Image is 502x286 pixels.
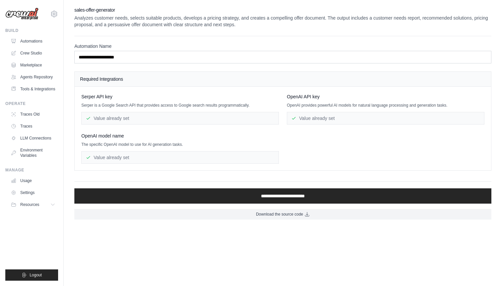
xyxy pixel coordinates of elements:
[80,76,486,82] h4: Required Integrations
[8,84,58,94] a: Tools & Integrations
[74,43,491,49] label: Automation Name
[8,199,58,210] button: Resources
[5,8,39,20] img: Logo
[5,269,58,281] button: Logout
[81,142,279,147] p: The specific OpenAI model to use for AI generation tasks.
[81,112,279,125] div: Value already set
[81,151,279,164] div: Value already set
[8,36,58,47] a: Automations
[287,112,484,125] div: Value already set
[287,103,484,108] p: OpenAI provides powerful AI models for natural language processing and generation tasks.
[30,272,42,278] span: Logout
[81,93,112,100] span: Serper API key
[81,133,124,139] span: OpenAI model name
[8,133,58,143] a: LLM Connections
[256,212,303,217] span: Download the source code
[5,101,58,106] div: Operate
[8,121,58,132] a: Traces
[8,145,58,161] a: Environment Variables
[74,15,491,28] p: Analyzes customer needs, selects suitable products, develops a pricing strategy, and creates a co...
[5,167,58,173] div: Manage
[8,187,58,198] a: Settings
[5,28,58,33] div: Build
[81,103,279,108] p: Serper is a Google Search API that provides access to Google search results programmatically.
[8,72,58,82] a: Agents Repository
[8,48,58,58] a: Crew Studio
[8,60,58,70] a: Marketplace
[8,175,58,186] a: Usage
[20,202,39,207] span: Resources
[74,7,491,13] h2: sales-offer-generator
[74,209,491,220] a: Download the source code
[287,93,320,100] span: OpenAI API key
[8,109,58,120] a: Traces Old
